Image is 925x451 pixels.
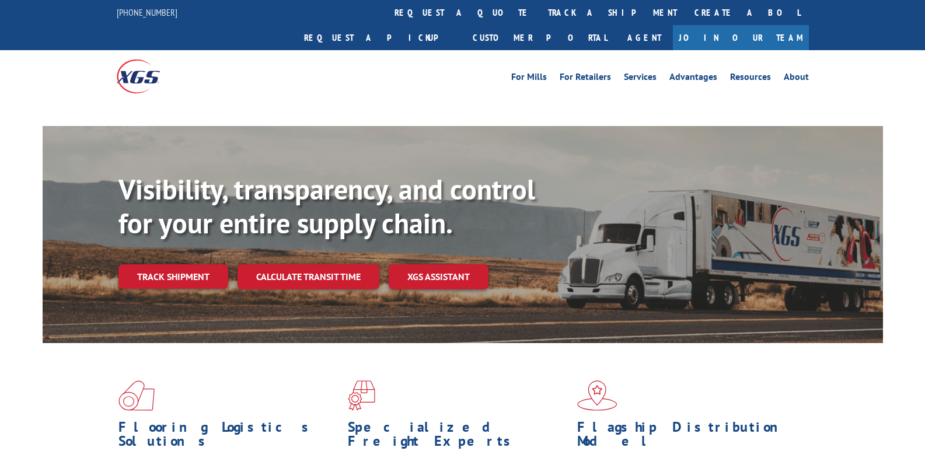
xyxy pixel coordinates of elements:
[784,72,809,85] a: About
[669,72,717,85] a: Advantages
[118,171,535,241] b: Visibility, transparency, and control for your entire supply chain.
[348,380,375,411] img: xgs-icon-focused-on-flooring-red
[464,25,616,50] a: Customer Portal
[118,264,228,289] a: Track shipment
[389,264,488,289] a: XGS ASSISTANT
[560,72,611,85] a: For Retailers
[673,25,809,50] a: Join Our Team
[730,72,771,85] a: Resources
[118,380,155,411] img: xgs-icon-total-supply-chain-intelligence-red
[577,380,617,411] img: xgs-icon-flagship-distribution-model-red
[511,72,547,85] a: For Mills
[238,264,379,289] a: Calculate transit time
[295,25,464,50] a: Request a pickup
[616,25,673,50] a: Agent
[117,6,177,18] a: [PHONE_NUMBER]
[624,72,657,85] a: Services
